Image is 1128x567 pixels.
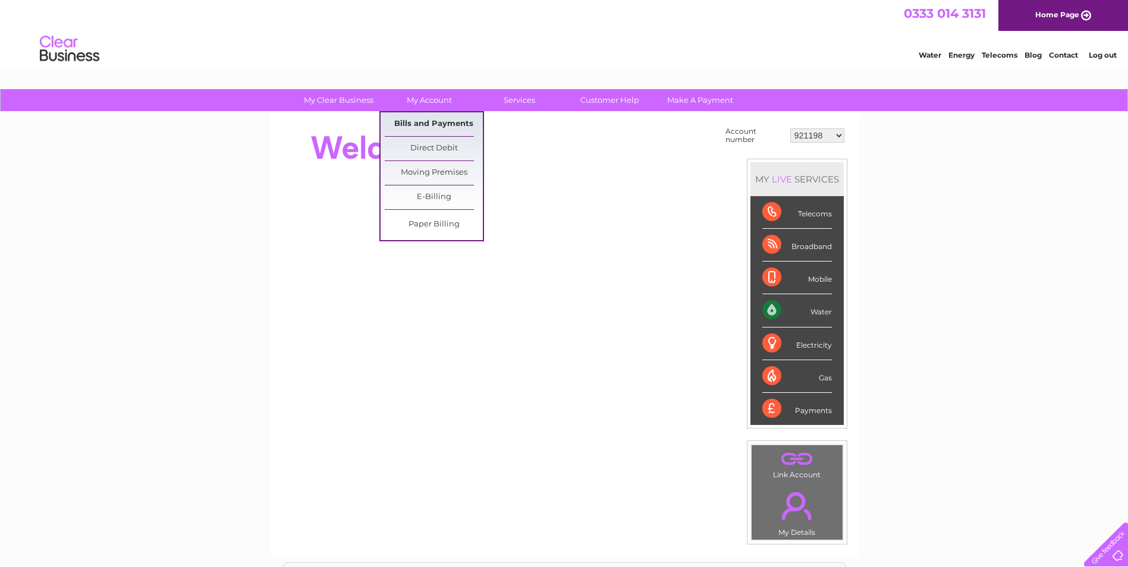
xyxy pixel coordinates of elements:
[948,51,975,59] a: Energy
[762,327,832,360] div: Electricity
[290,89,388,111] a: My Clear Business
[385,112,483,136] a: Bills and Payments
[762,360,832,393] div: Gas
[385,185,483,209] a: E-Billing
[39,31,100,67] img: logo.png
[982,51,1017,59] a: Telecoms
[904,6,986,21] a: 0333 014 3131
[762,196,832,229] div: Telecoms
[750,162,844,196] div: MY SERVICES
[762,262,832,294] div: Mobile
[651,89,749,111] a: Make A Payment
[1049,51,1078,59] a: Contact
[762,229,832,262] div: Broadband
[561,89,659,111] a: Customer Help
[470,89,568,111] a: Services
[1089,51,1117,59] a: Log out
[769,174,794,185] div: LIVE
[385,161,483,185] a: Moving Premises
[762,393,832,425] div: Payments
[762,294,832,327] div: Water
[722,124,787,147] td: Account number
[919,51,941,59] a: Water
[755,448,840,469] a: .
[385,213,483,237] a: Paper Billing
[380,89,478,111] a: My Account
[1025,51,1042,59] a: Blog
[284,7,846,58] div: Clear Business is a trading name of Verastar Limited (registered in [GEOGRAPHIC_DATA] No. 3667643...
[755,485,840,527] a: .
[751,445,843,482] td: Link Account
[751,482,843,540] td: My Details
[385,137,483,160] a: Direct Debit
